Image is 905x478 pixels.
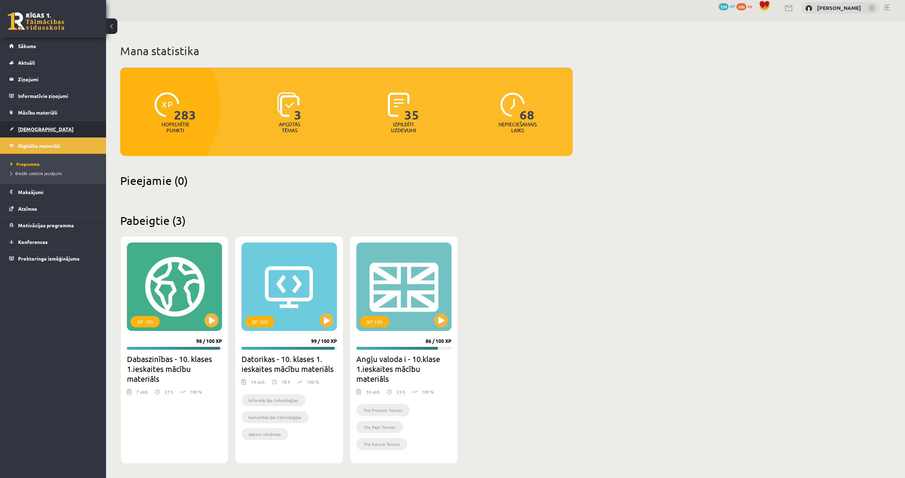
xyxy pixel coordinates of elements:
span: mP [730,3,735,9]
span: Programma [11,161,40,167]
h1: Mana statistika [120,44,573,58]
li: The Past Tenses [356,421,403,433]
h2: Pabeigtie (3) [120,214,573,227]
p: 18 h [282,379,290,385]
span: xp [747,3,752,9]
span: 68 [520,92,535,121]
legend: Maksājumi [18,184,97,200]
legend: Informatīvie ziņojumi [18,88,97,104]
img: icon-clock-7be60019b62300814b6bd22b8e044499b485619524d84068768e800edab66f18.svg [500,92,525,117]
h2: Pieejamie (0) [120,174,573,187]
p: 27 h [165,389,173,395]
a: Rīgas 1. Tālmācības vidusskola [8,12,64,30]
div: 14 uzd. [366,389,380,399]
h2: Angļu valoda i - 10.klase 1.ieskaites mācību materiāls [356,354,451,384]
p: Nopelnītie punkti [162,121,189,133]
div: 14 uzd. [251,379,265,389]
a: Motivācijas programma [9,217,97,233]
p: Apgūtās tēmas [276,121,303,133]
span: Digitālie materiāli [18,142,60,149]
p: 100 % [307,379,319,385]
a: Proktoringa izmēģinājums [9,250,97,267]
a: 124 mP [719,3,735,9]
a: [DEMOGRAPHIC_DATA] [9,121,97,137]
div: XP 100 [360,316,389,327]
span: Konferences [18,239,48,245]
div: 7 uzd. [136,389,148,399]
span: [DEMOGRAPHIC_DATA] [18,126,74,132]
a: Aktuāli [9,54,97,71]
img: icon-completed-tasks-ad58ae20a441b2904462921112bc710f1caf180af7a3daa7317a5a94f2d26646.svg [388,92,410,117]
h2: Datorikas - 10. klases 1. ieskaites mācību materiāls [241,354,337,374]
a: Biežāk uzdotie jautājumi [11,170,99,176]
p: Izpildīti uzdevumi [390,121,417,133]
span: 124 [719,3,729,10]
a: Konferences [9,234,97,250]
img: icon-learned-topics-4a711ccc23c960034f471b6e78daf4a3bad4a20eaf4de84257b87e66633f6470.svg [277,92,299,117]
a: Programma [11,161,99,167]
div: XP 100 [130,316,160,327]
span: 200 [736,3,746,10]
span: Motivācijas programma [18,222,74,228]
span: 35 [404,92,419,121]
span: Atzīmes [18,205,37,212]
p: 23 h [397,389,405,395]
li: The Present Tenses [356,404,410,416]
a: 200 xp [736,3,755,9]
a: Ziņojumi [9,71,97,87]
a: Mācību materiāli [9,104,97,121]
a: Atzīmes [9,200,97,217]
a: Sākums [9,38,97,54]
a: Maksājumi [9,184,97,200]
li: The Future Tenses [356,438,407,450]
p: 100 % [190,389,202,395]
a: [PERSON_NAME] [817,4,861,11]
li: informācijas tehnoloģijas [241,394,305,406]
span: Proktoringa izmēģinājums [18,255,80,262]
img: Gustavs Gudonis [805,5,812,12]
a: Informatīvie ziņojumi [9,88,97,104]
li: datoru sistēmas [241,428,288,440]
a: Digitālie materiāli [9,138,97,154]
div: XP 100 [245,316,274,327]
p: Nepieciešamais laiks [498,121,537,133]
span: Mācību materiāli [18,109,57,116]
span: 283 [174,92,196,121]
li: komunikācijas tehnoloģijas [241,411,309,423]
legend: Ziņojumi [18,71,97,87]
span: 3 [294,92,302,121]
span: Aktuāli [18,59,35,66]
img: icon-xp-0682a9bc20223a9ccc6f5883a126b849a74cddfe5390d2b41b4391c66f2066e7.svg [154,92,179,117]
h2: Dabaszinības - 10. klases 1.ieskaites mācību materiāls [127,354,222,384]
p: 100 % [422,389,434,395]
span: Sākums [18,43,36,49]
span: Biežāk uzdotie jautājumi [11,170,62,176]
